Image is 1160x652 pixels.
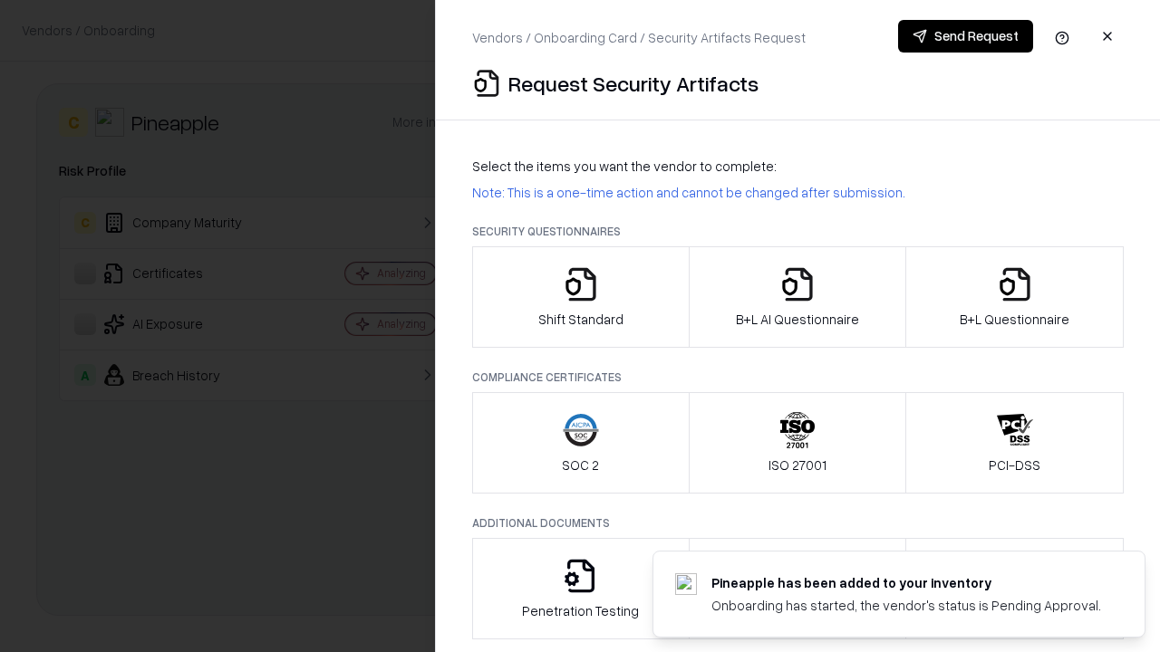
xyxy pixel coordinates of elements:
[905,392,1124,494] button: PCI-DSS
[689,246,907,348] button: B+L AI Questionnaire
[472,224,1124,239] p: Security Questionnaires
[736,310,859,329] p: B+L AI Questionnaire
[562,455,599,475] p: SOC 2
[711,573,1101,592] div: Pineapple has been added to your inventory
[472,392,690,494] button: SOC 2
[472,183,1124,202] p: Note: This is a one-time action and cannot be changed after submission.
[689,392,907,494] button: ISO 27001
[472,246,690,348] button: Shift Standard
[675,573,697,595] img: pineappleenergy.com
[522,601,639,620] p: Penetration Testing
[472,369,1124,385] p: Compliance Certificates
[689,538,907,639] button: Privacy Policy
[472,157,1124,176] p: Select the items you want the vendor to complete:
[472,538,690,639] button: Penetration Testing
[905,538,1124,639] button: Data Processing Agreement
[472,515,1124,531] p: Additional Documents
[905,246,1124,348] button: B+L Questionnaire
[538,310,623,329] p: Shift Standard
[989,455,1040,475] p: PCI-DSS
[960,310,1069,329] p: B+L Questionnaire
[472,28,806,47] p: Vendors / Onboarding Card / Security Artifacts Request
[898,20,1033,53] button: Send Request
[711,596,1101,615] div: Onboarding has started, the vendor's status is Pending Approval.
[508,69,759,98] p: Request Security Artifacts
[768,455,826,475] p: ISO 27001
